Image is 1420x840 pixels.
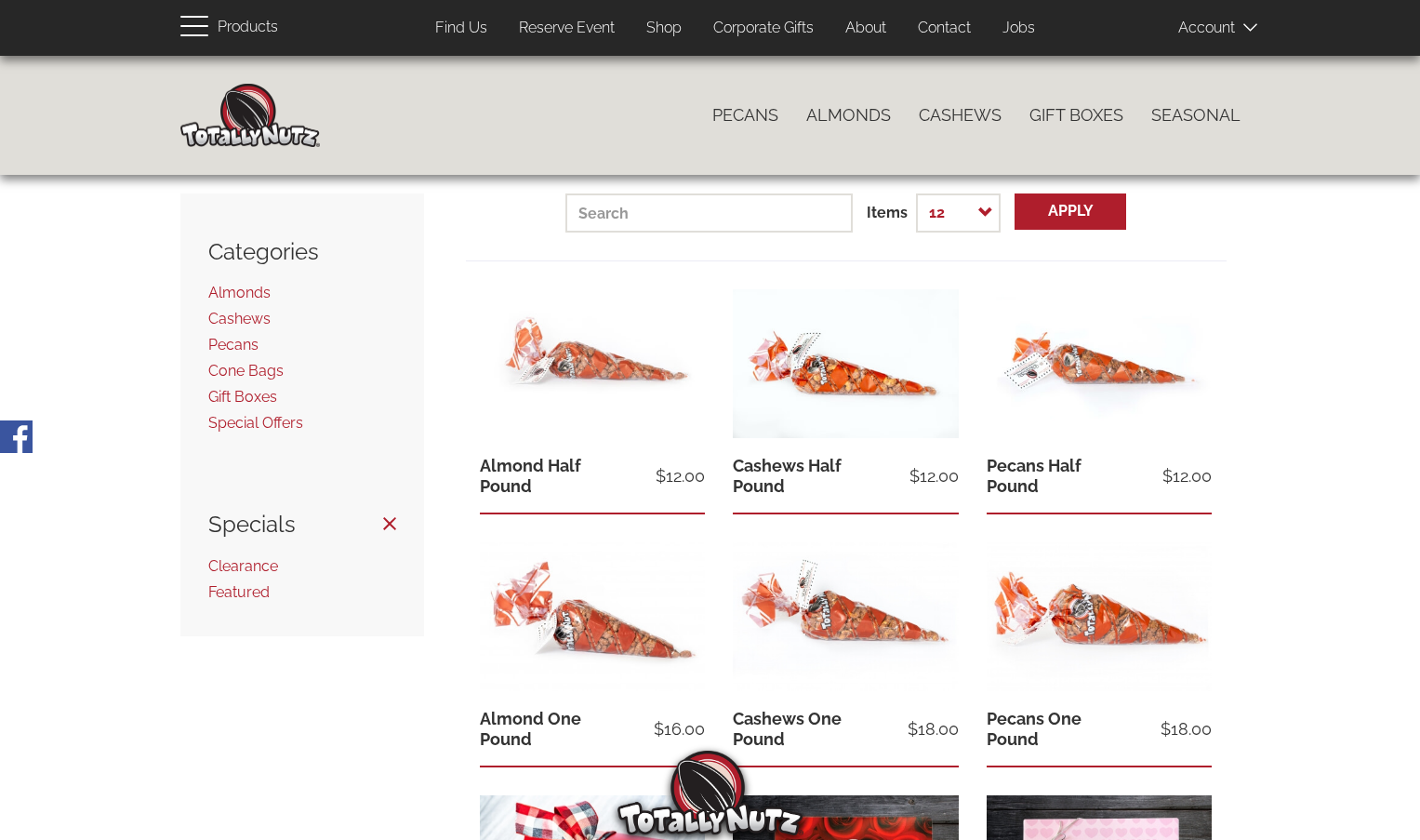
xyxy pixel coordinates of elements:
[733,542,958,691] img: 1 pound of freshly roasted cinnamon glazed cashews in a totally nutz poly bag
[480,709,581,749] a: Almond One Pound
[987,542,1212,693] img: 1 pound of freshly roasted cinnamon glazed pecans in a totally nutz poly bag
[733,456,842,496] a: Cashews Half Pound
[505,10,629,47] a: Reserve Event
[698,96,792,135] a: Pecans
[480,456,581,496] a: Almond Half Pound
[218,14,278,41] span: Products
[905,96,1015,135] a: Cashews
[421,10,501,47] a: Find Us
[208,513,397,537] h3: Specials
[180,84,320,147] img: Home
[617,751,803,835] img: Totally Nutz Logo
[989,10,1049,47] a: Jobs
[831,10,900,47] a: About
[733,289,958,440] img: half pound of cinnamon roasted cashews
[208,388,277,406] a: Gift Boxes
[733,709,842,749] a: Cashews One Pound
[904,10,985,47] a: Contact
[208,336,259,353] a: Pecans
[208,284,271,301] a: Almonds
[480,289,705,438] img: half pound of cinnamon-sugar glazed almonds inside a red and clear Totally Nutz poly bag
[208,557,278,575] a: Clearance
[208,240,397,264] h3: Categories
[867,203,908,224] label: Items
[632,10,696,47] a: Shop
[1015,96,1137,135] a: Gift Boxes
[208,583,270,601] a: Featured
[208,310,271,327] a: Cashews
[987,289,1212,440] img: half pound of cinnamon roasted pecans
[480,542,705,691] img: one pound of cinnamon-sugar glazed almonds inside a red and clear Totally Nutz poly bag
[987,456,1082,496] a: Pecans Half Pound
[699,10,828,47] a: Corporate Gifts
[987,709,1082,749] a: Pecans One Pound
[208,414,303,432] a: Special Offers
[208,362,284,380] a: Cone Bags
[565,193,853,233] input: Search
[1015,193,1126,230] button: Apply
[792,96,905,135] a: Almonds
[1137,96,1254,135] a: Seasonal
